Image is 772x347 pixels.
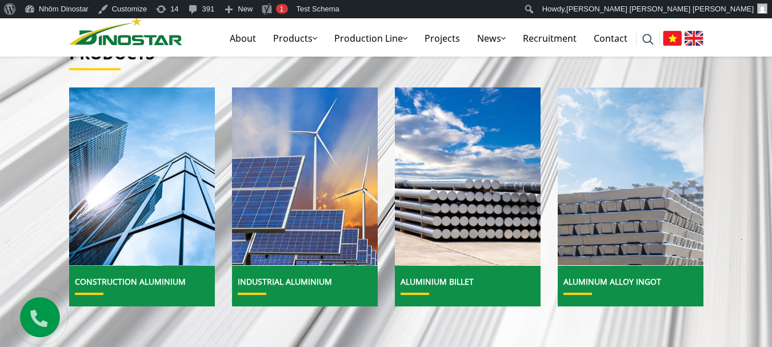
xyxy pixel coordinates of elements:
[685,31,703,46] img: English
[238,276,332,286] a: Industrial aluminium
[401,276,474,286] a: Aluminium billet
[514,20,585,57] a: Recruitment
[563,276,661,286] a: Aluminum alloy ingot
[69,14,182,45] a: Nhôm Dinostar
[642,34,654,45] img: search
[231,87,377,265] img: Industrial aluminium
[326,20,416,57] a: Production Line
[566,5,754,13] span: [PERSON_NAME] [PERSON_NAME] [PERSON_NAME]
[69,87,214,265] img: Construction Aluminium
[75,276,186,286] a: Construction Aluminium
[395,87,541,266] a: Aluminium billet
[69,87,215,266] a: Construction Aluminium
[279,5,283,13] span: 1
[221,20,265,57] a: About
[558,87,703,266] a: Aluminum alloy ingot
[394,87,540,265] img: Aluminium billet
[585,20,636,57] a: Contact
[469,20,514,57] a: News
[265,20,326,57] a: Products
[232,87,378,266] a: Industrial aluminium
[557,87,703,265] img: Aluminum alloy ingot
[69,17,182,45] img: Nhôm Dinostar
[416,20,469,57] a: Projects
[663,31,682,46] img: Tiếng Việt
